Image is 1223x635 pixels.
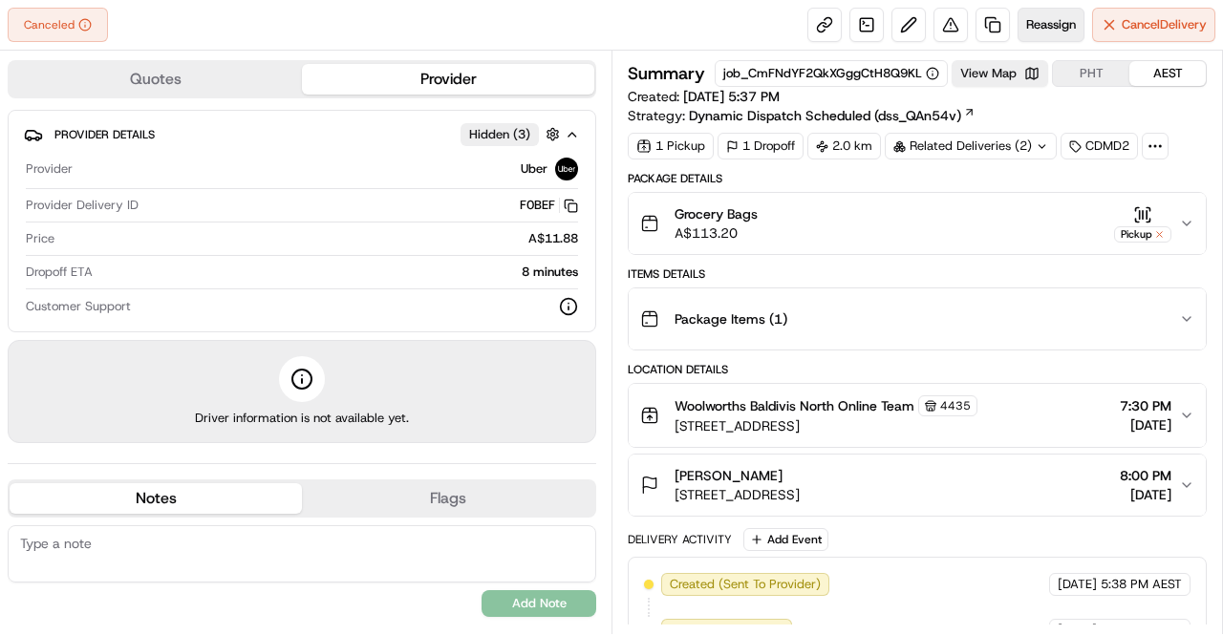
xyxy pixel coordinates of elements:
[675,466,783,485] span: [PERSON_NAME]
[1120,485,1171,504] span: [DATE]
[885,133,1057,159] div: Related Deliveries (2)
[461,122,565,146] button: Hidden (3)
[1114,205,1171,243] button: Pickup
[1058,576,1097,593] span: [DATE]
[629,193,1206,254] button: Grocery BagsA$113.20Pickup
[670,576,821,593] span: Created (Sent To Provider)
[1114,226,1171,243] div: Pickup
[807,133,881,159] div: 2.0 km
[302,64,594,95] button: Provider
[952,60,1048,87] button: View Map
[520,197,578,214] button: F0BEF
[1053,61,1129,86] button: PHT
[675,416,977,435] span: [STREET_ADDRESS]
[10,64,302,95] button: Quotes
[100,264,578,281] div: 8 minutes
[940,398,971,413] span: 4435
[521,160,547,178] span: Uber
[628,65,705,82] h3: Summary
[555,158,578,180] img: uber-new-logo.jpeg
[1092,8,1215,42] button: CancelDelivery
[195,410,409,427] span: Driver information is not available yet.
[689,106,976,125] a: Dynamic Dispatch Scheduled (dss_QAn54v)
[1026,16,1076,33] span: Reassign
[718,133,804,159] div: 1 Dropoff
[628,362,1207,377] div: Location Details
[1120,396,1171,415] span: 7:30 PM
[628,171,1207,186] div: Package Details
[26,230,54,247] span: Price
[675,309,787,328] span: Package Items ( 1 )
[743,528,828,551] button: Add Event
[675,223,758,243] span: A$113.20
[26,197,139,214] span: Provider Delivery ID
[629,288,1206,349] button: Package Items (1)
[54,127,155,142] span: Provider Details
[629,455,1206,516] button: [PERSON_NAME][STREET_ADDRESS]8:00 PM[DATE]
[26,160,73,178] span: Provider
[528,230,578,247] span: A$11.88
[629,384,1206,447] button: Woolworths Baldivis North Online Team4435[STREET_ADDRESS]7:30 PM[DATE]
[723,65,939,82] button: job_CmFNdYF2QkXGggCtH8Q9KL
[1120,466,1171,485] span: 8:00 PM
[1101,576,1182,593] span: 5:38 PM AEST
[1018,8,1084,42] button: Reassign
[628,266,1207,282] div: Items Details
[1129,61,1206,86] button: AEST
[689,106,961,125] span: Dynamic Dispatch Scheduled (dss_QAn54v)
[1120,415,1171,434] span: [DATE]
[683,88,780,105] span: [DATE] 5:37 PM
[675,485,800,504] span: [STREET_ADDRESS]
[8,8,108,42] button: Canceled
[628,532,732,547] div: Delivery Activity
[675,396,914,415] span: Woolworths Baldivis North Online Team
[675,204,758,223] span: Grocery Bags
[24,118,580,150] button: Provider DetailsHidden (3)
[10,483,302,514] button: Notes
[26,264,93,281] span: Dropoff ETA
[302,483,594,514] button: Flags
[26,298,131,315] span: Customer Support
[628,133,714,159] div: 1 Pickup
[1061,133,1138,159] div: CDMD2
[628,87,780,106] span: Created:
[469,126,530,143] span: Hidden ( 3 )
[628,106,976,125] div: Strategy:
[1122,16,1207,33] span: Cancel Delivery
